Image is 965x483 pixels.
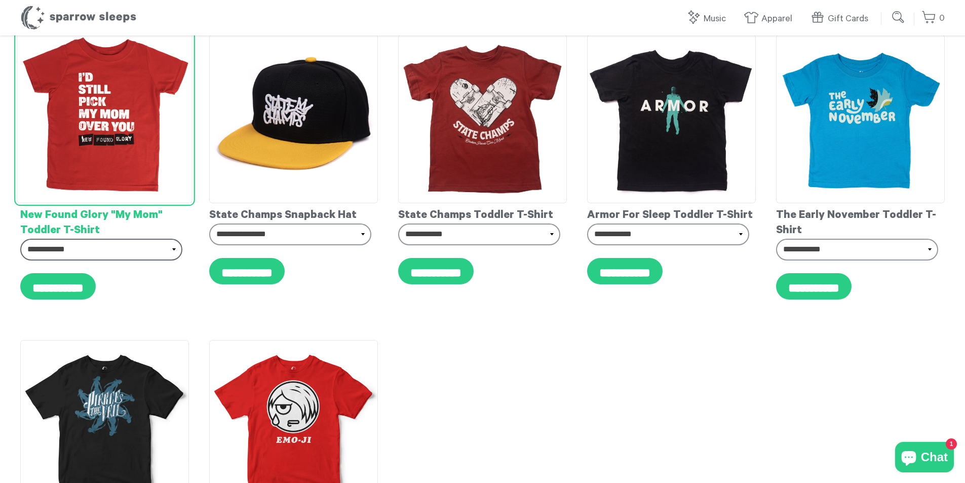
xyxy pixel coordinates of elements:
div: Armor For Sleep Toddler T-Shirt [587,203,756,224]
a: Gift Cards [810,8,873,30]
a: Music [686,8,731,30]
input: Submit [889,7,909,27]
div: New Found Glory "My Mom" Toddler T-Shirt [20,203,189,239]
img: StateChamps-Hat-FrontAngle_grande.png [209,34,378,203]
h1: Sparrow Sleeps [20,5,137,30]
inbox-online-store-chat: Shopify online store chat [892,442,957,475]
a: Apparel [744,8,797,30]
img: ArmorForSleep-ToddlerT-shirt_grande.jpg [587,34,756,203]
div: The Early November Toddler T-Shirt [776,203,945,239]
div: State Champs Snapback Hat [209,203,378,224]
img: TEN-toddler-tshirt_grande.png [776,34,945,203]
a: 0 [921,8,945,29]
img: StateChamps-ToddlerTee_grande.png [398,34,567,203]
div: State Champs Toddler T-Shirt [398,203,567,224]
img: NewFoundGlory-toddlertee_grande.png [17,28,192,203]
